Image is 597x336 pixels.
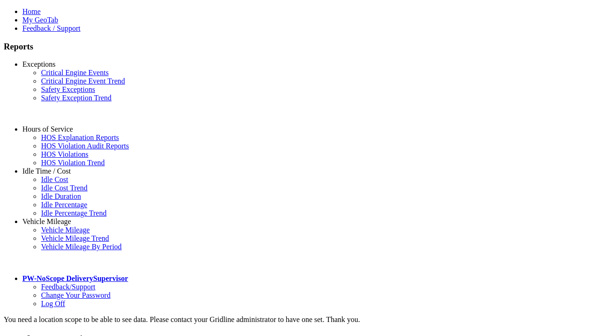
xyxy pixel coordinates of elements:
a: Vehicle Mileage [22,217,71,225]
a: Safety Exception Trend [41,94,111,102]
a: Home [22,7,41,15]
a: HOS Violations [41,150,88,158]
a: PW-NoScope DeliverySupervisor [22,274,128,282]
h3: Reports [4,42,593,52]
a: Log Off [41,300,65,308]
a: Idle Cost Trend [41,184,88,192]
a: Exceptions [22,60,56,68]
a: HOS Violation Audit Reports [41,142,129,150]
a: Idle Percentage [41,201,87,209]
a: My GeoTab [22,16,58,24]
a: HOS Explanation Reports [41,133,119,141]
a: Idle Duration [41,192,81,200]
a: Vehicle Mileage By Period [41,243,122,251]
a: Safety Exceptions [41,85,95,93]
a: Idle Percentage Trend [41,209,106,217]
a: Idle Time / Cost [22,167,71,175]
a: Vehicle Mileage [41,226,90,234]
a: Change Your Password [41,291,111,299]
a: Vehicle Mileage Trend [41,234,109,242]
a: Hours of Service [22,125,73,133]
a: Critical Engine Events [41,69,109,77]
a: Idle Cost [41,175,68,183]
a: Feedback / Support [22,24,80,32]
div: You need a location scope to be able to see data. Please contact your Gridline administrator to h... [4,315,593,324]
a: Critical Engine Event Trend [41,77,125,85]
a: Feedback/Support [41,283,95,291]
a: HOS Violation Trend [41,159,105,167]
